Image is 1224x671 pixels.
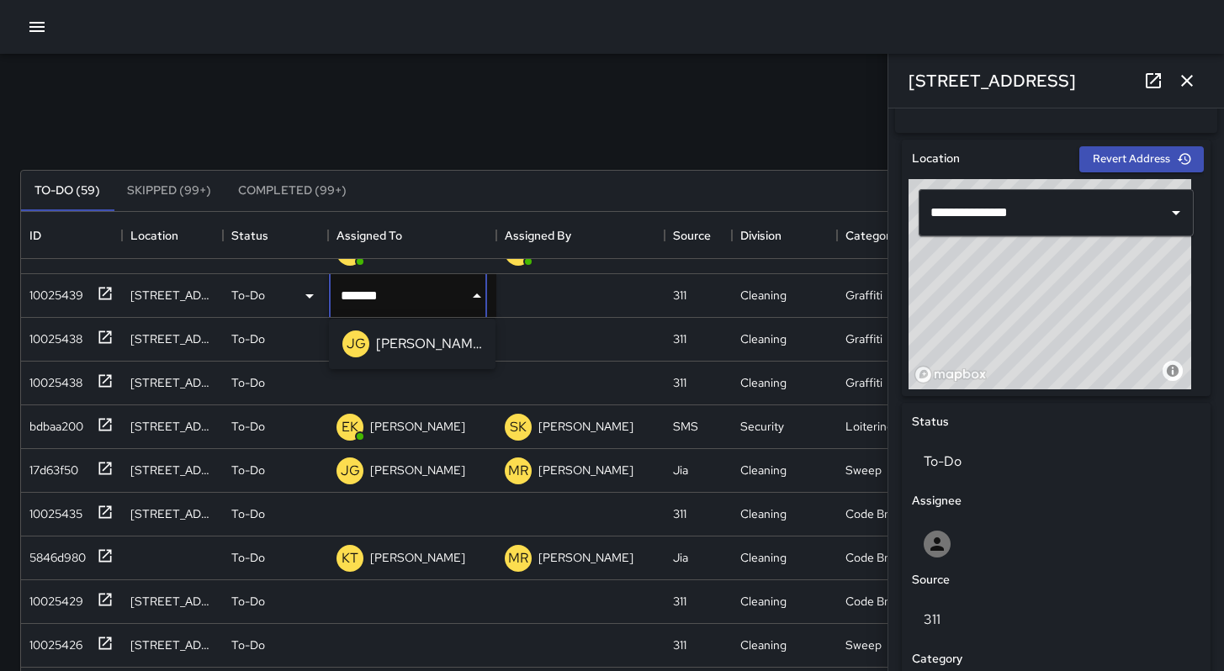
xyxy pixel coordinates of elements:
[845,212,896,259] div: Category
[130,287,215,304] div: 359 Dore Street
[538,418,633,435] p: [PERSON_NAME]
[336,212,402,259] div: Assigned To
[505,212,571,259] div: Assigned By
[845,593,910,610] div: Code Brown
[23,455,78,478] div: 17d63f50
[673,374,686,391] div: 311
[732,212,837,259] div: Division
[740,418,784,435] div: Security
[341,461,360,481] p: JG
[845,462,882,478] div: Sweep
[845,330,882,347] div: Graffiti
[130,637,215,653] div: 1028 Howard Street
[130,418,215,435] div: 560 9th Street
[845,374,882,391] div: Graffiti
[231,418,265,435] p: To-Do
[23,542,86,566] div: 5846d980
[740,287,787,304] div: Cleaning
[673,637,686,653] div: 311
[130,462,215,478] div: 560 9th Street
[23,324,82,347] div: 10025438
[538,462,633,478] p: [PERSON_NAME]
[21,171,114,211] button: To-Do (59)
[23,630,82,653] div: 10025426
[496,212,665,259] div: Assigned By
[130,212,178,259] div: Location
[510,417,527,437] p: SK
[370,549,465,566] p: [PERSON_NAME]
[740,593,787,610] div: Cleaning
[673,462,688,478] div: Jia
[23,280,83,304] div: 10025439
[114,171,225,211] button: Skipped (99+)
[740,637,787,653] div: Cleaning
[370,462,465,478] p: [PERSON_NAME]
[130,593,215,610] div: 720 Tehama Street
[740,462,787,478] div: Cleaning
[231,637,265,653] p: To-Do
[673,212,711,259] div: Source
[845,549,910,566] div: Code Brown
[130,505,215,522] div: 1169 Folsom Street
[225,171,360,211] button: Completed (99+)
[231,505,265,522] p: To-Do
[740,212,782,259] div: Division
[538,549,633,566] p: [PERSON_NAME]
[508,461,528,481] p: MR
[231,593,265,610] p: To-Do
[130,374,215,391] div: 1028 Howard Street
[342,417,358,437] p: EK
[845,505,910,522] div: Code Brown
[231,212,268,259] div: Status
[23,586,83,610] div: 10025429
[673,287,686,304] div: 311
[673,549,688,566] div: Jia
[231,330,265,347] p: To-Do
[29,212,41,259] div: ID
[370,418,465,435] p: [PERSON_NAME]
[122,212,223,259] div: Location
[23,411,83,435] div: bdbaa200
[845,418,893,435] div: Loitering
[465,284,489,308] button: Close
[231,374,265,391] p: To-Do
[740,549,787,566] div: Cleaning
[231,287,265,304] p: To-Do
[130,330,215,347] div: 1028 Howard Street
[740,505,787,522] div: Cleaning
[23,367,82,391] div: 10025438
[21,212,122,259] div: ID
[231,462,265,478] p: To-Do
[23,499,82,522] div: 10025435
[347,334,366,354] p: JG
[845,637,882,653] div: Sweep
[328,212,496,259] div: Assigned To
[845,287,882,304] div: Graffiti
[740,374,787,391] div: Cleaning
[223,212,328,259] div: Status
[740,330,787,347] div: Cleaning
[376,334,482,354] p: [PERSON_NAME]
[342,548,358,568] p: KT
[673,593,686,610] div: 311
[508,548,528,568] p: MR
[231,549,265,566] p: To-Do
[673,505,686,522] div: 311
[665,212,732,259] div: Source
[673,330,686,347] div: 311
[673,418,698,435] div: SMS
